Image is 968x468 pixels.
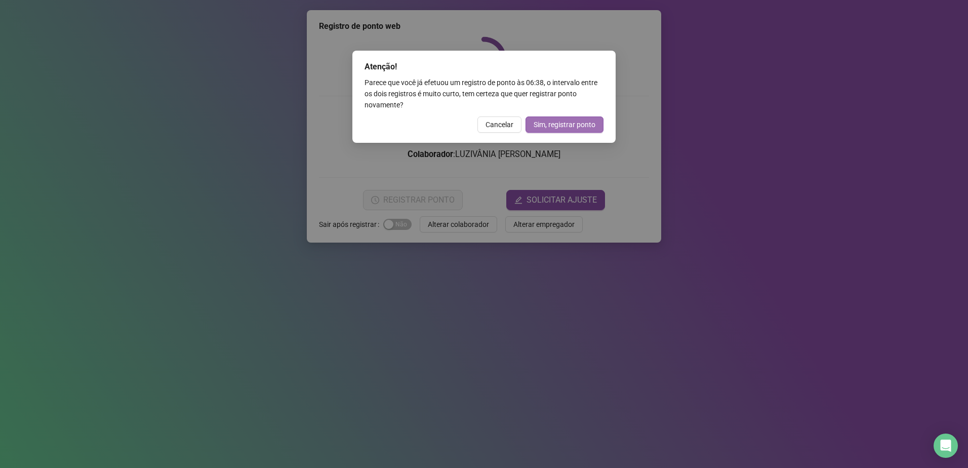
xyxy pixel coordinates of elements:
[934,434,958,458] div: Open Intercom Messenger
[526,116,603,133] button: Sim, registrar ponto
[365,77,603,110] div: Parece que você já efetuou um registro de ponto às 06:38 , o intervalo entre os dois registros é ...
[477,116,521,133] button: Cancelar
[486,119,513,130] span: Cancelar
[365,61,603,73] div: Atenção!
[534,119,595,130] span: Sim, registrar ponto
